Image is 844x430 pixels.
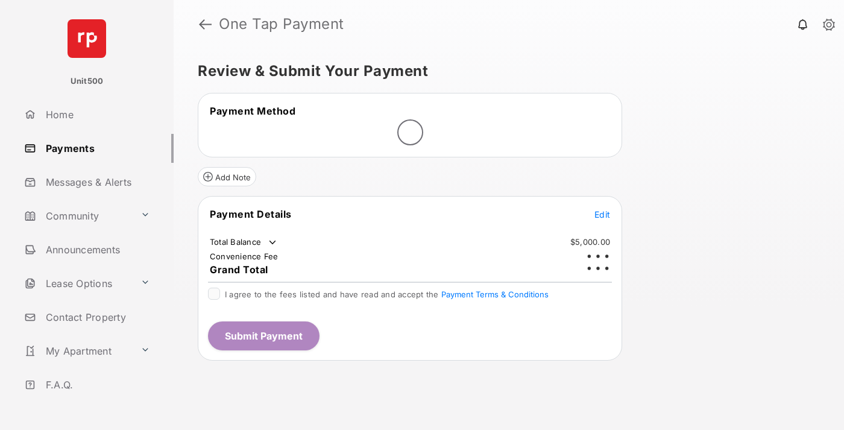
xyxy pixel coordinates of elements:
[198,167,256,186] button: Add Note
[71,75,104,87] p: Unit500
[198,64,810,78] h5: Review & Submit Your Payment
[208,321,320,350] button: Submit Payment
[570,236,611,247] td: $5,000.00
[19,269,136,298] a: Lease Options
[68,19,106,58] img: svg+xml;base64,PHN2ZyB4bWxucz0iaHR0cDovL3d3dy53My5vcmcvMjAwMC9zdmciIHdpZHRoPSI2NCIgaGVpZ2h0PSI2NC...
[594,208,610,220] button: Edit
[210,208,292,220] span: Payment Details
[19,168,174,197] a: Messages & Alerts
[209,236,279,248] td: Total Balance
[19,370,174,399] a: F.A.Q.
[210,264,268,276] span: Grand Total
[19,100,174,129] a: Home
[19,134,174,163] a: Payments
[219,17,344,31] strong: One Tap Payment
[225,289,549,299] span: I agree to the fees listed and have read and accept the
[19,201,136,230] a: Community
[441,289,549,299] button: I agree to the fees listed and have read and accept the
[19,235,174,264] a: Announcements
[19,303,174,332] a: Contact Property
[19,337,136,365] a: My Apartment
[594,209,610,220] span: Edit
[209,251,279,262] td: Convenience Fee
[210,105,295,117] span: Payment Method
